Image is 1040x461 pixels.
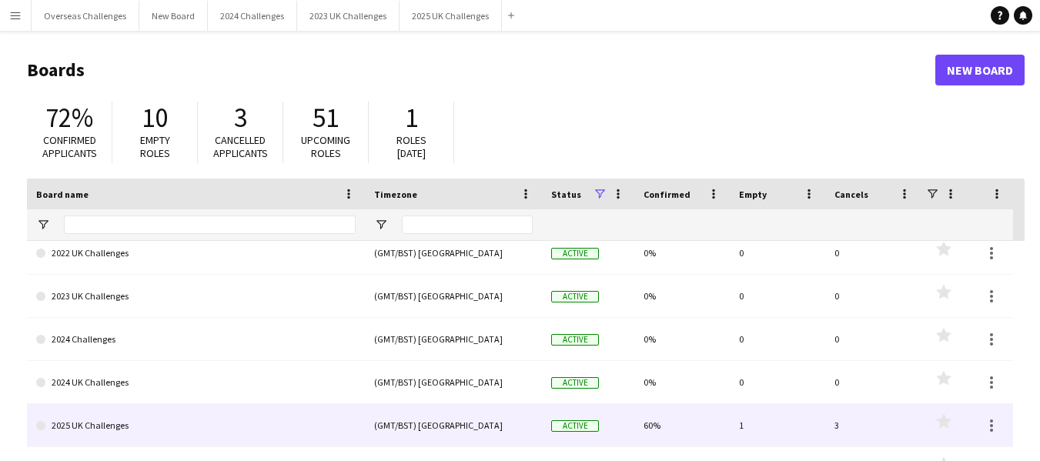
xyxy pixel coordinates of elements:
[365,404,542,446] div: (GMT/BST) [GEOGRAPHIC_DATA]
[36,232,356,275] a: 2022 UK Challenges
[27,58,935,82] h1: Boards
[634,275,730,317] div: 0%
[551,291,599,302] span: Active
[551,377,599,389] span: Active
[32,1,139,31] button: Overseas Challenges
[551,189,581,200] span: Status
[634,404,730,446] div: 60%
[935,55,1025,85] a: New Board
[825,318,921,360] div: 0
[208,1,297,31] button: 2024 Challenges
[36,189,89,200] span: Board name
[634,361,730,403] div: 0%
[396,133,426,160] span: Roles [DATE]
[551,248,599,259] span: Active
[730,275,825,317] div: 0
[644,189,691,200] span: Confirmed
[825,232,921,274] div: 0
[402,215,533,234] input: Timezone Filter Input
[365,232,542,274] div: (GMT/BST) [GEOGRAPHIC_DATA]
[405,101,418,135] span: 1
[297,1,400,31] button: 2023 UK Challenges
[139,1,208,31] button: New Board
[634,318,730,360] div: 0%
[634,232,730,274] div: 0%
[36,275,356,318] a: 2023 UK Challenges
[739,189,767,200] span: Empty
[142,101,168,135] span: 10
[365,275,542,317] div: (GMT/BST) [GEOGRAPHIC_DATA]
[730,232,825,274] div: 0
[834,189,868,200] span: Cancels
[313,101,339,135] span: 51
[36,318,356,361] a: 2024 Challenges
[42,133,97,160] span: Confirmed applicants
[551,334,599,346] span: Active
[730,361,825,403] div: 0
[234,101,247,135] span: 3
[374,189,417,200] span: Timezone
[45,101,93,135] span: 72%
[825,275,921,317] div: 0
[213,133,268,160] span: Cancelled applicants
[365,361,542,403] div: (GMT/BST) [GEOGRAPHIC_DATA]
[140,133,170,160] span: Empty roles
[825,361,921,403] div: 0
[36,218,50,232] button: Open Filter Menu
[64,215,356,234] input: Board name Filter Input
[36,361,356,404] a: 2024 UK Challenges
[730,318,825,360] div: 0
[825,404,921,446] div: 3
[400,1,502,31] button: 2025 UK Challenges
[365,318,542,360] div: (GMT/BST) [GEOGRAPHIC_DATA]
[301,133,350,160] span: Upcoming roles
[730,404,825,446] div: 1
[374,218,388,232] button: Open Filter Menu
[551,420,599,432] span: Active
[36,404,356,447] a: 2025 UK Challenges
